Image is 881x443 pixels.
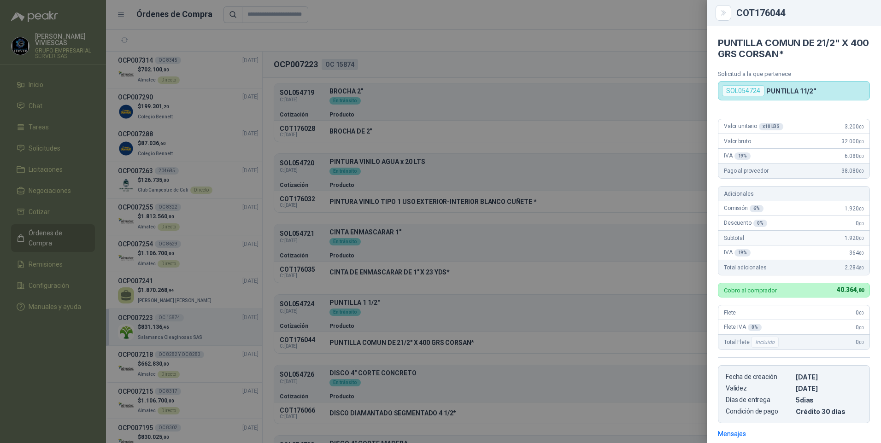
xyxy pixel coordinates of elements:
span: 1.920 [845,235,864,241]
span: ,00 [858,221,864,226]
span: 0 [856,309,864,316]
span: 6.080 [845,153,864,159]
span: Valor unitario [724,123,783,130]
div: COT176044 [736,8,870,17]
span: IVA [724,249,751,256]
span: 38.080 [841,168,864,174]
div: 19 % [734,152,751,160]
p: PUNTILLA 1 1/2" [766,87,816,95]
span: ,00 [858,206,864,211]
p: Crédito 30 días [796,408,862,415]
span: Flete IVA [724,324,762,331]
span: ,00 [858,169,864,174]
span: ,00 [858,310,864,315]
p: Solicitud a la que pertenece [718,70,870,77]
span: IVA [724,152,751,160]
div: x 10 LBS [759,123,783,130]
span: 364 [849,250,864,256]
p: 5 dias [796,396,862,404]
span: 32.000 [841,138,864,145]
span: ,00 [858,154,864,159]
p: Validez [726,385,792,392]
p: [DATE] [796,373,862,381]
span: Total Flete [724,337,781,348]
p: Días de entrega [726,396,792,404]
div: 6 % [750,205,764,212]
span: ,00 [858,139,864,144]
span: ,80 [857,287,864,293]
span: Valor bruto [724,138,751,145]
span: Descuento [724,220,767,227]
p: Cobro al comprador [724,287,777,293]
div: SOL054724 [722,85,764,96]
p: Fecha de creación [726,373,792,381]
span: Pago al proveedor [724,168,769,174]
div: 0 % [753,220,767,227]
div: 19 % [734,249,751,256]
span: 0 [856,220,864,227]
div: Mensajes [718,429,746,439]
span: Flete [724,309,736,316]
span: Subtotal [724,235,744,241]
div: Incluido [751,337,779,348]
span: ,00 [858,325,864,330]
span: ,80 [858,251,864,256]
span: 2.284 [845,264,864,271]
p: Condición de pago [726,408,792,415]
span: 3.200 [845,123,864,130]
span: Comisión [724,205,764,212]
span: ,00 [858,340,864,345]
span: ,00 [858,124,864,129]
div: Total adicionales [718,260,869,275]
span: 40.364 [837,286,864,293]
button: Close [718,7,729,18]
span: ,00 [858,236,864,241]
span: 1.920 [845,205,864,212]
div: 0 % [748,324,762,331]
p: [DATE] [796,385,862,392]
span: 0 [856,324,864,331]
span: 0 [856,339,864,345]
div: Adicionales [718,187,869,201]
h4: PUNTILLA COMUN DE 21/2" X 400 GRS CORSAN* [718,37,870,59]
span: ,80 [858,265,864,270]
